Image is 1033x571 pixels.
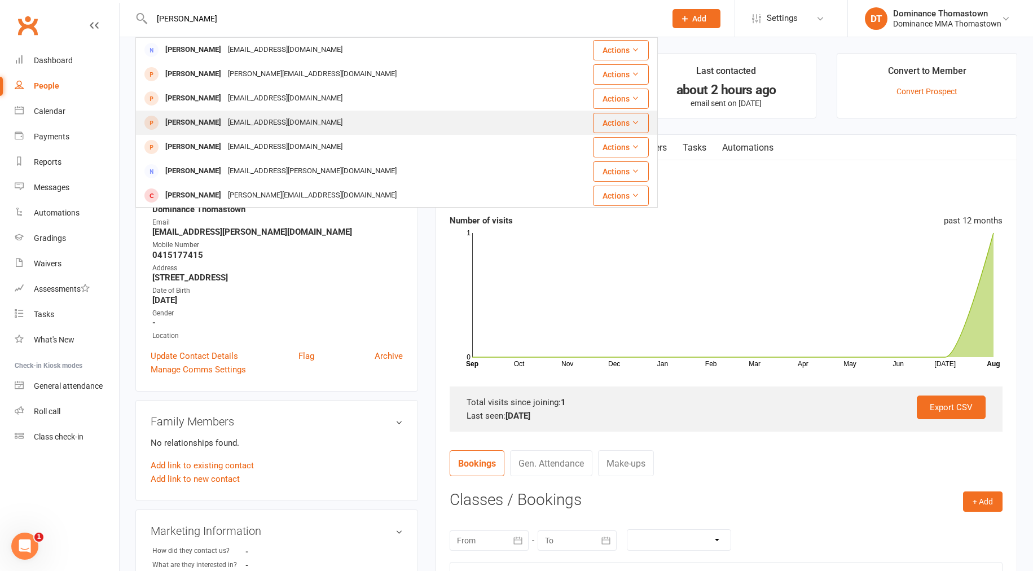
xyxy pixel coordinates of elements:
span: Add [692,14,706,23]
div: past 12 months [944,214,1003,227]
div: [PERSON_NAME] [162,66,225,82]
div: [PERSON_NAME] [162,139,225,155]
a: Manage Comms Settings [151,363,246,376]
div: Class check-in [34,432,83,441]
div: Last seen: [467,409,986,423]
div: [EMAIL_ADDRESS][DOMAIN_NAME] [225,90,346,107]
div: [PERSON_NAME] [162,42,225,58]
div: Mobile Number [152,240,403,251]
p: email sent on [DATE] [647,99,806,108]
div: [PERSON_NAME][EMAIL_ADDRESS][DOMAIN_NAME] [225,187,400,204]
div: [EMAIL_ADDRESS][DOMAIN_NAME] [225,42,346,58]
div: Location [152,331,403,341]
strong: Number of visits [450,216,513,226]
strong: [EMAIL_ADDRESS][PERSON_NAME][DOMAIN_NAME] [152,227,403,237]
p: No relationships found. [151,436,403,450]
div: [PERSON_NAME] [162,163,225,179]
strong: - [245,561,310,569]
a: Bookings [450,450,504,476]
div: What's New [34,335,74,344]
div: Address [152,263,403,274]
div: Email [152,217,403,228]
div: Messages [34,183,69,192]
div: [EMAIL_ADDRESS][DOMAIN_NAME] [225,115,346,131]
button: Actions [593,89,649,109]
div: General attendance [34,381,103,390]
button: Actions [593,40,649,60]
strong: 0415177415 [152,250,403,260]
div: [PERSON_NAME][EMAIL_ADDRESS][DOMAIN_NAME] [225,66,400,82]
strong: [DATE] [505,411,530,421]
a: Gradings [15,226,119,251]
div: Payments [34,132,69,141]
span: Settings [767,6,798,31]
a: Tasks [675,135,714,161]
a: Messages [15,175,119,200]
a: Dashboard [15,48,119,73]
a: Automations [15,200,119,226]
a: Class kiosk mode [15,424,119,450]
a: Gen. Attendance [510,450,592,476]
span: 1 [34,533,43,542]
strong: - [152,318,403,328]
a: Flag [298,349,314,363]
div: Waivers [34,259,61,268]
div: Date of Birth [152,285,403,296]
strong: [STREET_ADDRESS] [152,273,403,283]
a: Roll call [15,399,119,424]
a: Reports [15,150,119,175]
h3: Marketing Information [151,525,403,537]
strong: - [245,547,310,556]
div: Last contacted [696,64,756,84]
button: Actions [593,64,649,85]
div: Tasks [34,310,54,319]
div: Reports [34,157,61,166]
input: Search... [148,11,658,27]
div: Dominance MMA Thomastown [893,19,1001,29]
div: How did they contact us? [152,546,245,556]
a: Convert Prospect [896,87,957,96]
h3: Classes / Bookings [450,491,1003,509]
a: Tasks [15,302,119,327]
a: Archive [375,349,403,363]
a: Add link to existing contact [151,459,254,472]
a: Assessments [15,276,119,302]
h3: Family Members [151,415,403,428]
div: Calendar [34,107,65,116]
div: Total visits since joining: [467,396,986,409]
a: Update Contact Details [151,349,238,363]
div: [PERSON_NAME] [162,90,225,107]
div: [EMAIL_ADDRESS][DOMAIN_NAME] [225,139,346,155]
div: Convert to Member [888,64,966,84]
button: Actions [593,186,649,206]
div: Dashboard [34,56,73,65]
div: Gradings [34,234,66,243]
a: Export CSV [917,396,986,419]
strong: [DATE] [152,295,403,305]
a: Payments [15,124,119,150]
button: Actions [593,113,649,133]
a: People [15,73,119,99]
a: Clubworx [14,11,42,39]
a: What's New [15,327,119,353]
a: Calendar [15,99,119,124]
strong: Dominance Thomastown [152,204,403,214]
div: [EMAIL_ADDRESS][PERSON_NAME][DOMAIN_NAME] [225,163,400,179]
div: People [34,81,59,90]
div: Gender [152,308,403,319]
div: [PERSON_NAME] [162,115,225,131]
div: What are they interested in? [152,560,245,570]
strong: 1 [561,397,566,407]
div: Automations [34,208,80,217]
a: Add link to new contact [151,472,240,486]
a: Make-ups [598,450,654,476]
div: Dominance Thomastown [893,8,1001,19]
div: Roll call [34,407,60,416]
button: Actions [593,161,649,182]
div: [PERSON_NAME] [162,187,225,204]
button: + Add [963,491,1003,512]
a: Automations [714,135,781,161]
button: Actions [593,137,649,157]
div: about 2 hours ago [647,84,806,96]
a: Waivers [15,251,119,276]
